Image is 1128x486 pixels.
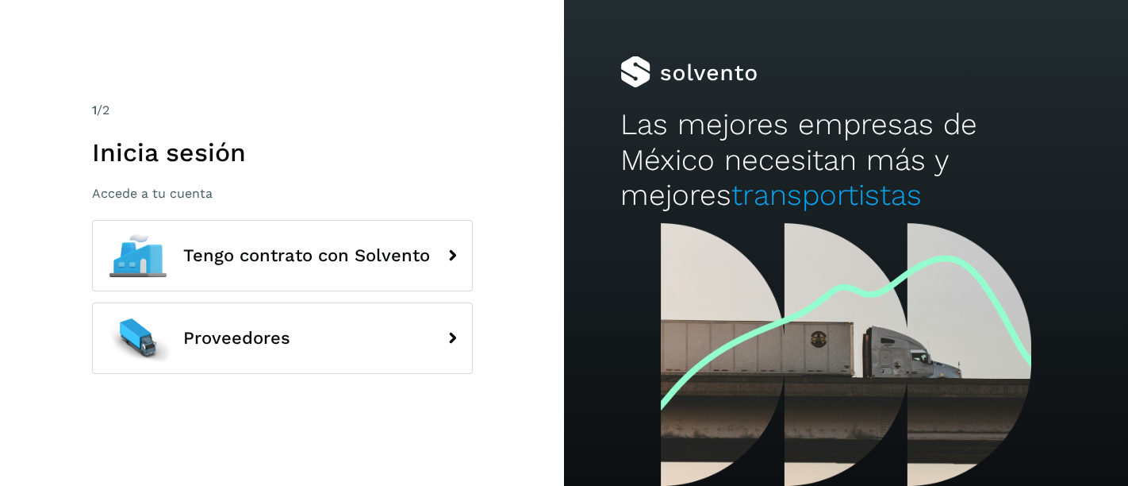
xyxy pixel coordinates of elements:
[183,246,430,265] span: Tengo contrato con Solvento
[92,137,473,168] h1: Inicia sesión
[92,186,473,201] p: Accede a tu cuenta
[92,102,97,118] span: 1
[92,303,473,374] button: Proveedores
[183,329,290,348] span: Proveedores
[620,107,1072,213] h2: Las mejores empresas de México necesitan más y mejores
[731,178,922,212] span: transportistas
[92,220,473,291] button: Tengo contrato con Solvento
[92,101,473,120] div: /2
